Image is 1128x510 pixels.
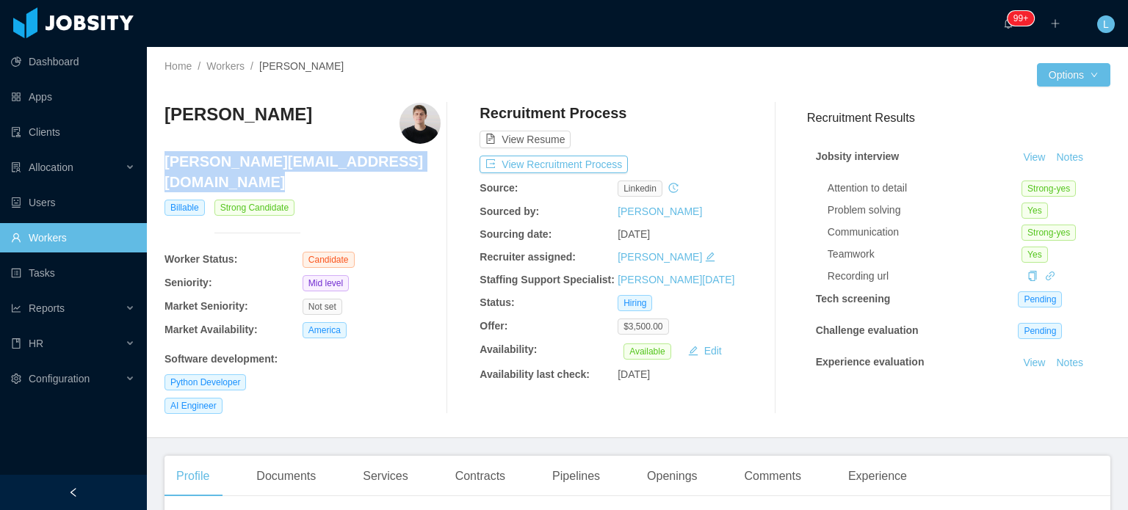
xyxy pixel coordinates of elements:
a: icon: pie-chartDashboard [11,47,135,76]
i: icon: copy [1027,271,1038,281]
a: [PERSON_NAME] [618,251,702,263]
strong: Jobsity interview [816,150,900,162]
i: icon: edit [705,252,715,262]
h4: [PERSON_NAME][EMAIL_ADDRESS][DOMAIN_NAME] [164,151,441,192]
span: Python Developer [164,374,246,390]
a: icon: robotUsers [11,188,135,217]
a: icon: userWorkers [11,223,135,252]
div: Recording url [828,269,1022,284]
button: Notes [1050,388,1089,406]
button: icon: exportView Recruitment Process [480,156,628,173]
b: Sourced by: [480,205,539,217]
a: icon: auditClients [11,117,135,147]
a: Workers [206,60,245,72]
div: Contracts [444,456,517,497]
div: Services [351,456,419,497]
span: [DATE] [618,368,650,380]
div: Copy [1027,269,1038,284]
a: Home [164,60,192,72]
span: Billable [164,200,205,216]
div: Pipelines [540,456,612,497]
div: Profile [164,456,221,497]
b: Recruiter assigned: [480,251,576,263]
span: Pending [1018,291,1062,307]
button: Optionsicon: down [1037,63,1110,87]
div: Comments [733,456,813,497]
img: 9224c832-5c5d-45f9-b205-703349ced011_68a4d591863b4-400w.png [399,103,441,144]
i: icon: link [1045,271,1055,281]
a: icon: profileTasks [11,258,135,288]
button: Notes [1050,354,1089,372]
a: icon: link [1045,270,1055,282]
div: Teamwork [828,247,1022,262]
b: Worker Status: [164,253,237,265]
button: icon: file-textView Resume [480,131,571,148]
span: / [250,60,253,72]
i: icon: bell [1003,18,1013,29]
i: icon: solution [11,162,21,172]
b: Software development : [164,353,278,365]
span: Yes [1022,203,1048,219]
b: Availability last check: [480,368,590,380]
span: $3,500.00 [618,318,668,335]
h3: Recruitment Results [807,109,1110,127]
a: icon: exportView Recruitment Process [480,159,628,170]
b: Market Availability: [164,324,258,335]
a: icon: file-textView Resume [480,134,571,145]
strong: Challenge evaluation [816,324,919,336]
b: Status: [480,296,514,308]
span: Mid level [303,275,349,291]
span: Strong Candidate [214,200,294,216]
span: AI Engineer [164,398,223,414]
span: [DATE] [618,228,650,240]
button: icon: editEdit [682,342,728,360]
b: Source: [480,182,518,194]
a: [PERSON_NAME][DATE] [618,274,734,285]
span: America [303,322,347,338]
span: Strong-yes [1022,181,1076,197]
span: L [1103,15,1109,33]
strong: Experience evaluation [816,356,925,368]
span: Reports [29,302,65,314]
span: [PERSON_NAME] [259,60,344,72]
h3: [PERSON_NAME] [164,103,312,126]
a: View [1018,151,1050,163]
b: Availability: [480,343,537,355]
span: / [198,60,200,72]
div: Documents [245,456,328,497]
span: Strong-yes [1022,225,1076,241]
div: Openings [635,456,709,497]
a: icon: appstoreApps [11,82,135,112]
a: View [1018,357,1050,368]
span: Configuration [29,373,90,385]
b: Staffing Support Specialist: [480,274,615,285]
i: icon: book [11,338,21,349]
b: Sourcing date: [480,228,552,240]
span: Hiring [618,295,652,311]
a: [PERSON_NAME] [618,205,702,217]
b: Seniority: [164,277,212,288]
span: Pending [1018,323,1062,339]
span: HR [29,338,43,349]
div: Problem solving [828,203,1022,218]
i: icon: history [668,183,679,193]
sup: 1914 [1008,11,1034,26]
i: icon: line-chart [11,303,21,313]
i: icon: plus [1050,18,1060,29]
span: Candidate [303,252,355,268]
span: linkedin [618,181,662,197]
b: Market Seniority: [164,300,248,312]
span: Allocation [29,161,73,173]
strong: Tech screening [816,293,891,305]
span: Yes [1022,247,1048,263]
div: Attention to detail [828,181,1022,196]
div: Communication [828,225,1022,240]
div: Experience [836,456,919,497]
button: Notes [1050,149,1089,167]
i: icon: setting [11,374,21,384]
span: Not set [303,299,342,315]
b: Offer: [480,320,507,332]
